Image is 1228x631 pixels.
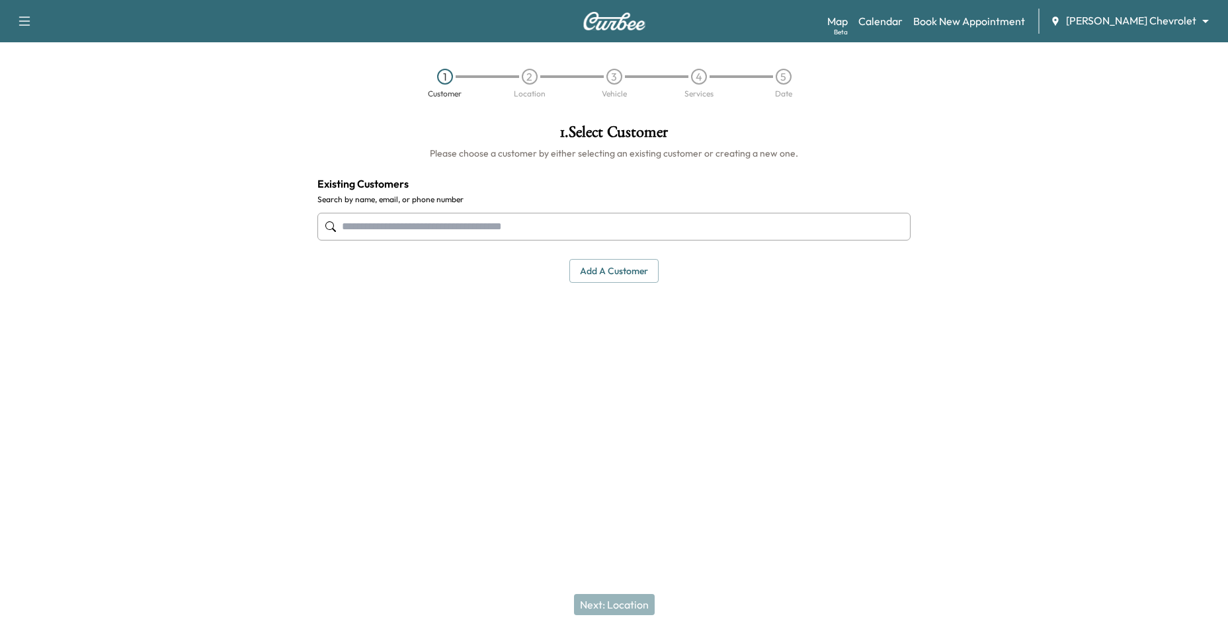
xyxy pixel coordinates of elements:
div: 2 [522,69,538,85]
a: Book New Appointment [913,13,1025,29]
a: MapBeta [827,13,848,29]
div: Services [684,90,714,98]
label: Search by name, email, or phone number [317,194,911,205]
div: Date [775,90,792,98]
h4: Existing Customers [317,176,911,192]
button: Add a customer [569,259,659,283]
div: Vehicle [602,90,627,98]
div: 5 [776,69,792,85]
h1: 1 . Select Customer [317,124,911,147]
div: 4 [691,69,707,85]
div: Beta [834,27,848,37]
div: 3 [606,69,622,85]
div: Location [514,90,546,98]
div: 1 [437,69,453,85]
h6: Please choose a customer by either selecting an existing customer or creating a new one. [317,147,911,160]
img: Curbee Logo [583,12,646,30]
span: [PERSON_NAME] Chevrolet [1066,13,1196,28]
div: Customer [428,90,462,98]
a: Calendar [858,13,903,29]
